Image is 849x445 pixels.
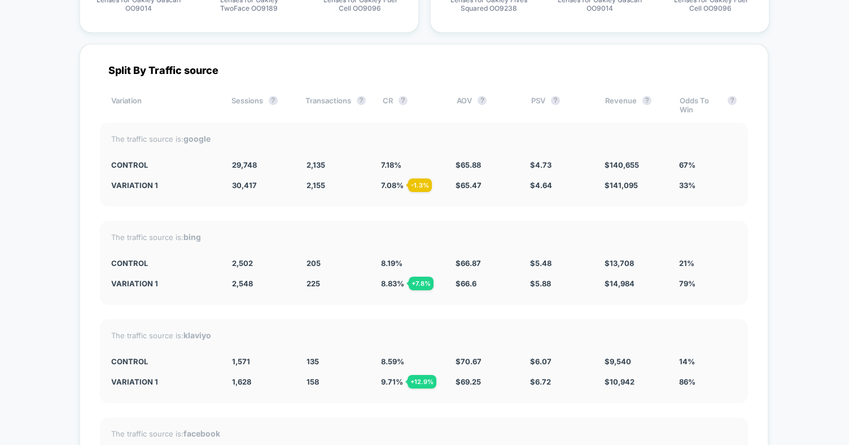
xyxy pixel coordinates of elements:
span: 30,417 [232,181,257,190]
div: + 12.9 % [408,375,436,389]
div: CONTROL [111,259,215,268]
span: 8.19 % [381,259,402,268]
span: $ 13,708 [605,259,634,268]
button: ? [642,96,651,105]
span: $ 66.87 [456,259,481,268]
button: ? [478,96,487,105]
div: PSV [531,96,588,114]
strong: facebook [183,429,220,438]
div: The traffic source is: [111,330,737,340]
span: $ 66.6 [456,279,476,288]
span: 8.59 % [381,357,404,366]
div: - 1.3 % [408,178,432,192]
div: Variation 1 [111,181,215,190]
div: CONTROL [111,160,215,169]
span: 135 [307,357,319,366]
button: ? [551,96,560,105]
strong: klaviyo [183,330,211,340]
button: ? [728,96,737,105]
div: Revenue [605,96,662,114]
span: 7.18 % [381,160,401,169]
div: Odds To Win [680,96,737,114]
div: Transactions [305,96,366,114]
div: Sessions [231,96,288,114]
div: The traffic source is: [111,232,737,242]
span: 2,155 [307,181,325,190]
span: $ 5.48 [530,259,552,268]
span: 9.71 % [381,377,403,386]
div: Split By Traffic source [100,64,748,76]
button: ? [357,96,366,105]
span: 2,135 [307,160,325,169]
span: 7.08 % [381,181,404,190]
div: The traffic source is: [111,134,737,143]
div: Variation 1 [111,377,215,386]
span: $ 141,095 [605,181,638,190]
span: $ 6.07 [530,357,552,366]
span: $ 65.88 [456,160,481,169]
span: $ 70.67 [456,357,482,366]
div: 21% [679,259,737,268]
div: AOV [457,96,514,114]
div: 67% [679,160,737,169]
button: ? [269,96,278,105]
div: 33% [679,181,737,190]
strong: google [183,134,211,143]
span: 2,502 [232,259,253,268]
span: $ 4.64 [530,181,552,190]
span: $ 5.88 [530,279,551,288]
span: 1,628 [232,377,251,386]
span: $ 65.47 [456,181,482,190]
div: The traffic source is: [111,429,737,438]
span: $ 14,984 [605,279,634,288]
div: + 7.8 % [409,277,434,290]
div: Variation 1 [111,279,215,288]
div: 14% [679,357,737,366]
strong: bing [183,232,201,242]
span: $ 140,655 [605,160,639,169]
div: 79% [679,279,737,288]
span: 8.83 % [381,279,404,288]
span: $ 4.73 [530,160,552,169]
span: $ 69.25 [456,377,481,386]
div: CR [383,96,440,114]
span: 225 [307,279,320,288]
button: ? [399,96,408,105]
span: 2,548 [232,279,253,288]
div: CONTROL [111,357,215,366]
div: Variation [111,96,215,114]
span: $ 10,942 [605,377,634,386]
span: 1,571 [232,357,250,366]
span: 29,748 [232,160,257,169]
div: 86% [679,377,737,386]
span: $ 6.72 [530,377,551,386]
span: $ 9,540 [605,357,631,366]
span: 205 [307,259,321,268]
span: 158 [307,377,319,386]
